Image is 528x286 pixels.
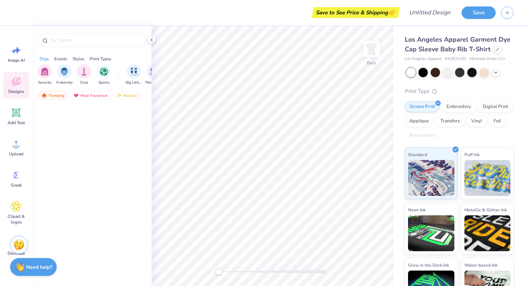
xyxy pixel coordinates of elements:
div: filter for Sports [97,64,111,85]
span: Designs [8,89,24,94]
div: Applique [405,116,434,127]
button: filter button [37,64,52,85]
span: Neon Ink [408,206,426,214]
button: filter button [97,64,111,85]
div: filter for Fraternity [56,64,73,85]
img: trending.gif [41,93,47,98]
img: Sports Image [100,67,108,76]
div: Back [367,60,376,66]
img: Club Image [80,67,88,76]
div: Events [54,56,67,62]
div: Save to See Price & Shipping [314,7,398,18]
span: Big Little Reveal [126,80,142,85]
div: Embroidery [442,102,476,112]
div: Print Type [405,87,514,95]
div: Digital Print [478,102,513,112]
span: Upload [9,151,23,157]
div: Print Types [90,56,111,62]
span: 👉 [388,8,396,17]
img: Fraternity Image [60,67,68,76]
input: Try "Alpha" [50,37,142,44]
img: Puff Ink [464,160,511,196]
img: Standard [408,160,454,196]
div: Vinyl [467,116,487,127]
span: Parent's Weekend [145,80,162,85]
img: Sorority Image [41,67,49,76]
span: Greek [11,182,22,188]
strong: Need help? [26,264,52,271]
img: Metallic & Glitter Ink [464,215,511,251]
img: Neon Ink [408,215,454,251]
div: filter for Sorority [37,64,52,85]
span: Image AI [8,57,25,63]
button: filter button [145,64,162,85]
div: Screen Print [405,102,440,112]
div: Styles [73,56,84,62]
div: Trending [38,91,68,100]
span: # 43021GD [445,56,466,62]
div: Orgs [40,56,49,62]
img: Back [364,42,379,56]
div: Accessibility label [215,268,222,275]
span: Glow in the Dark Ink [408,261,449,269]
span: Water based Ink [464,261,497,269]
span: Metallic & Glitter Ink [464,206,507,214]
img: most_fav.gif [73,93,79,98]
button: filter button [56,64,73,85]
span: Standard [408,151,427,158]
button: filter button [77,64,91,85]
div: Transfers [436,116,464,127]
span: Club [80,80,88,85]
span: Minimum Order: 12 + [469,56,505,62]
input: Untitled Design [403,5,456,20]
div: Rhinestones [405,130,440,141]
span: Puff Ink [464,151,480,158]
button: filter button [126,64,142,85]
div: Newest [113,91,140,100]
button: Save [462,6,496,19]
div: filter for Parent's Weekend [145,64,162,85]
span: Clipart & logos [4,214,28,225]
span: Los Angeles Apparel Garment Dye Cap Sleeve Baby Rib T-Shirt [405,35,510,53]
span: Add Text [8,120,25,126]
div: filter for Club [77,64,91,85]
span: Sports [98,80,110,85]
div: Most Favorited [70,91,111,100]
div: filter for Big Little Reveal [126,64,142,85]
span: Fraternity [56,80,73,85]
img: newest.gif [116,93,122,98]
img: Parent's Weekend Image [150,67,158,76]
img: Big Little Reveal Image [130,67,138,76]
span: Decorate [8,250,25,256]
div: Foil [489,116,506,127]
span: Sorority [38,80,51,85]
span: Los Angeles Apparel [405,56,441,62]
